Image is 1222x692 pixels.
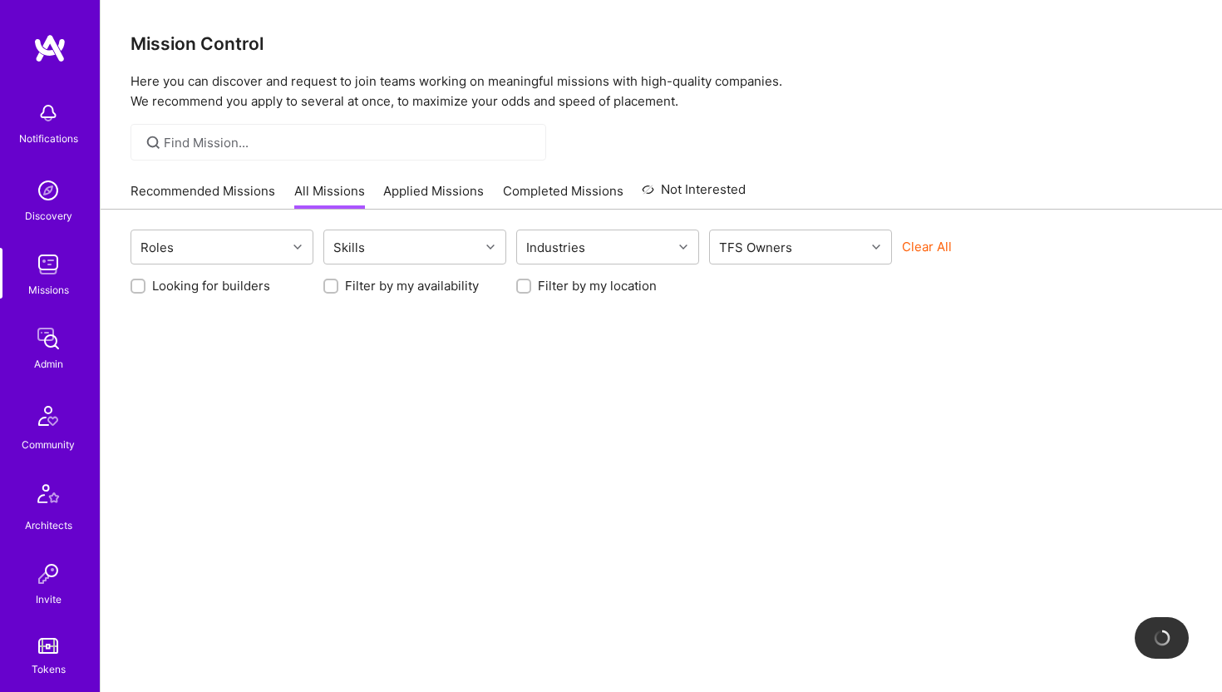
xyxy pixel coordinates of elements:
[32,174,65,207] img: discovery
[32,248,65,281] img: teamwork
[131,33,1192,54] h3: Mission Control
[642,180,746,210] a: Not Interested
[25,207,72,225] div: Discovery
[293,243,302,251] i: icon Chevron
[164,134,534,151] input: Find Mission...
[136,235,178,259] div: Roles
[131,182,275,210] a: Recommended Missions
[383,182,484,210] a: Applied Missions
[36,591,62,608] div: Invite
[28,477,68,517] img: Architects
[28,396,68,436] img: Community
[679,243,687,251] i: icon Chevron
[32,660,66,678] div: Tokens
[902,238,952,255] button: Clear All
[522,235,589,259] div: Industries
[329,235,369,259] div: Skills
[144,133,163,152] i: icon SearchGrey
[38,638,58,654] img: tokens
[32,557,65,591] img: Invite
[22,436,75,453] div: Community
[1153,629,1171,647] img: loading
[152,277,270,294] label: Looking for builders
[715,235,796,259] div: TFS Owners
[34,355,63,373] div: Admin
[486,243,495,251] i: icon Chevron
[19,130,78,147] div: Notifications
[32,96,65,130] img: bell
[28,281,69,299] div: Missions
[538,277,657,294] label: Filter by my location
[345,277,479,294] label: Filter by my availability
[294,182,365,210] a: All Missions
[25,517,72,534] div: Architects
[503,182,623,210] a: Completed Missions
[131,72,1192,111] p: Here you can discover and request to join teams working on meaningful missions with high-quality ...
[33,33,67,63] img: logo
[872,243,880,251] i: icon Chevron
[32,322,65,355] img: admin teamwork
